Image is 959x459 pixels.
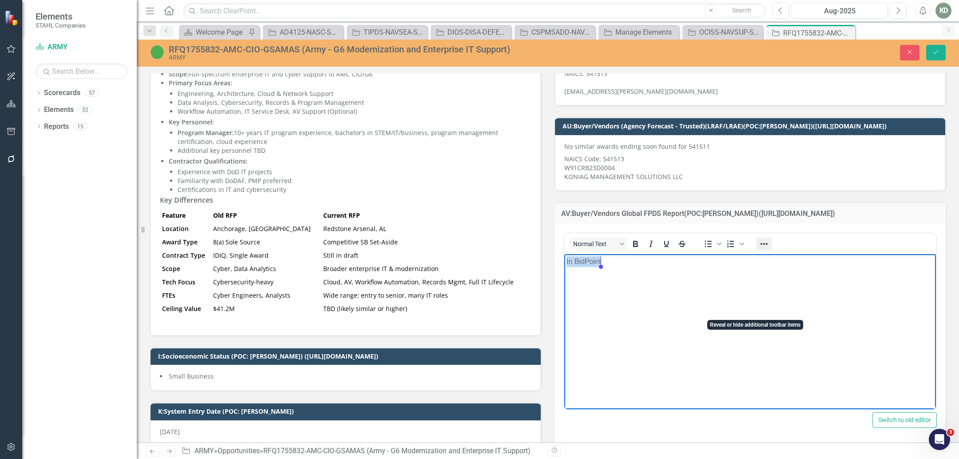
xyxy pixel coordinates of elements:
[169,70,531,79] p: Full-spectrum enterprise IT and cyber support to AMC CIO/G6
[23,23,98,30] div: Domain: [DOMAIN_NAME]
[321,222,531,235] td: Redstone Arsenal, AL
[321,249,531,262] td: Still in draft
[169,70,189,78] strong: Scope:
[178,185,531,194] p: Certifications in IT and cybersecurity
[321,289,531,302] td: Wide range: entry to senior, many IT roles
[36,22,86,29] small: STAHL Companies
[211,262,321,275] td: Cyber, Data Analytics
[162,238,198,246] strong: Award Type
[723,238,745,250] div: Numbered list
[795,6,884,16] div: Aug-2025
[564,254,936,409] iframe: Rich Text Area
[169,118,214,126] strong: Key Personnel:
[162,224,189,233] strong: Location
[178,176,531,185] p: Familiarity with DoDAF, PMP preferred
[194,447,214,455] a: ARMY
[321,235,531,249] td: Competitive SB Set-Aside
[364,27,425,38] div: TIPDS-NAVSEA-SEAPORT-253058: TECHNOLOGY AND INFRASTRUCTURE PROTECTION DIVISION SUPPORT (SEAPORT NXG)
[263,447,531,455] div: RFQ1755832-AMC-CIO-GSAMAS (Army - G6 Modernization and Enterprise IT Support)
[169,157,248,165] strong: Contractor Qualifications:
[929,429,950,450] iframe: Intercom live chat
[211,222,321,235] td: Anchorage, [GEOGRAPHIC_DATA]
[643,238,658,250] button: Italic
[211,249,321,262] td: IDIQ, Single Award
[169,79,232,87] strong: Primary Focus Areas:
[14,14,21,21] img: logo_orange.svg
[699,27,761,38] div: OCISS-NAVSUP-SEAPORT-251781: OCA CYBERSECURITY INSPECTION SUPPORT SERVICES (SEAPORT NXG)
[98,52,150,58] div: Keywords by Traffic
[182,446,541,456] div: » »
[570,238,627,250] button: Block Normal Text
[792,3,888,19] button: Aug-2025
[433,27,509,38] a: DIOS-DISA-DEFENSE-244259: DCMA IT OPERATIONS SUPPORT
[321,209,531,222] th: Current RFP
[44,122,69,132] a: Reports
[211,235,321,249] td: 8(a) Sole Source
[321,275,531,289] td: Cloud, AV, Workflow Automation, Records Mgmt, Full IT Lifecycle
[178,128,531,146] p: 10+ years IT program experience, bachelor’s in STEM/IT/business, program management certification...
[601,27,677,38] a: Manage Elements
[674,238,690,250] button: Strikethrough
[150,45,164,59] img: Active
[719,4,764,17] button: Search
[872,412,937,428] button: Switch to old editor
[178,128,234,137] strong: Program Manager:
[211,289,321,302] td: Cyber Engineers, Analysts
[78,106,92,114] div: 52
[685,27,761,38] a: OCISS-NAVSUP-SEAPORT-251781: OCA CYBERSECURITY INSPECTION SUPPORT SERVICES (SEAPORT NXG)
[563,123,941,129] h3: AU:Buyer/Vendors (Agency Forecast - Trusted)(LRAF/LRAE)(POC:[PERSON_NAME])([URL][DOMAIN_NAME])
[280,27,341,38] div: AD4125-NASC-SEAPORT-247190 (SMALL BUSINESS INNOVATION RESEARCH PROGRAM AD4125 PROGRAM MANAGEMENT ...
[162,251,205,259] strong: Contract Type
[162,278,195,286] strong: Tech Focus
[34,52,79,58] div: Domain Overview
[36,64,128,79] input: Search Below...
[935,3,951,19] button: KD
[158,353,536,359] h3: I:Socioeconomic Status (POC: [PERSON_NAME]) ([URL][DOMAIN_NAME])
[564,52,936,96] p: No similar awards ending soon found for 541511 NAICS: 541513 [EMAIL_ADDRESS][PERSON_NAME][DOMAIN_...
[349,27,425,38] a: TIPDS-NAVSEA-SEAPORT-253058: TECHNOLOGY AND INFRASTRUCTURE PROTECTION DIVISION SUPPORT (SEAPORT NXG)
[183,3,766,19] input: Search ClearPoint...
[564,142,936,153] p: No similar awards ending soon found for 541511
[196,27,246,38] div: Welcome Page
[615,27,677,38] div: Manage Elements
[25,14,44,21] div: v 4.0.25
[162,264,180,273] strong: Scope
[160,427,180,436] span: [DATE]
[169,54,598,61] div: ARMY
[36,11,86,22] span: Elements
[160,209,211,222] th: Feature
[701,238,723,250] div: Bullet list
[178,98,531,107] p: Data Analysis, Cybersecurity, Records & Program Management
[178,168,531,176] p: Experience with DoD IT projects
[178,146,531,155] p: Additional key personnel TBD
[181,27,246,38] a: Welcome Page
[448,27,509,38] div: DIOS-DISA-DEFENSE-244259: DCMA IT OPERATIONS SUPPORT
[14,23,21,30] img: website_grey.svg
[169,372,214,380] span: Small Business
[265,27,341,38] a: AD4125-NASC-SEAPORT-247190 (SMALL BUSINESS INNOVATION RESEARCH PROGRAM AD4125 PROGRAM MANAGEMENT ...
[211,275,321,289] td: Cybersecurity-heavy
[169,44,598,54] div: RFQ1755832-AMC-CIO-GSAMAS (Army - G6 Modernization and Enterprise IT Support)
[517,27,593,38] a: CSPMSADD-NAVSEA-SEAPORT-226874: CUSTOMER SUPPORT AND PROGRAM MANAGEMENT SERVICES FOR THE AIR DOMI...
[162,291,175,299] strong: FTEs
[561,210,939,218] h3: AV:Buyer/Vendors Global FPDS Report(POC:[PERSON_NAME])([URL][DOMAIN_NAME])
[211,209,321,222] th: Old RFP
[162,304,201,313] strong: Ceiling Value
[573,240,617,247] span: Normal Text
[24,52,31,59] img: tab_domain_overview_orange.svg
[158,408,536,415] h3: K:System Entry Date (POC: [PERSON_NAME])
[85,89,99,97] div: 57
[218,447,260,455] a: Opportunities
[4,10,20,26] img: ClearPoint Strategy
[36,42,128,52] a: ARMY
[757,238,772,250] button: Reveal or hide additional toolbar items
[783,28,853,39] div: RFQ1755832-AMC-CIO-GSAMAS (Army - G6 Modernization and Enterprise IT Support)
[564,153,936,181] p: NAICS Code: 541513 W91CRB23D0004 KONIAG MANAGEMENT SOLUTIONS LLC
[321,262,531,275] td: Broader enterprise IT & modernization
[531,27,593,38] div: CSPMSADD-NAVSEA-SEAPORT-226874: CUSTOMER SUPPORT AND PROGRAM MANAGEMENT SERVICES FOR THE AIR DOMI...
[732,7,751,14] span: Search
[947,429,954,436] span: 3
[178,107,531,116] p: Workflow Automation, IT Service Desk, AV Support (Optional)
